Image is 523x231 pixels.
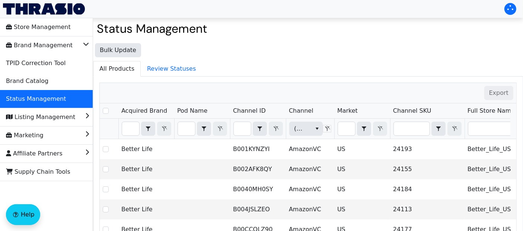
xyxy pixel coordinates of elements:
[121,106,167,115] span: Acquired Brand
[6,21,71,33] span: Store Management
[334,159,390,179] td: US
[141,61,202,76] span: Review Statuses
[390,139,465,159] td: 24193
[122,122,139,135] input: Filter
[103,206,109,212] input: Select Row
[103,166,109,172] input: Select Row
[286,159,334,179] td: AmazonVC
[178,122,195,135] input: Filter
[6,111,75,123] span: Listing Management
[253,122,267,136] span: Choose Operator
[6,39,73,51] span: Brand Management
[286,139,334,159] td: AmazonVC
[390,119,465,139] th: Filter
[234,122,251,135] input: Filter
[174,119,230,139] th: Filter
[393,106,431,115] span: Channel SKU
[141,122,155,136] span: Choose Operator
[286,199,334,219] td: AmazonVC
[100,46,136,55] span: Bulk Update
[6,166,70,178] span: Supply Chain Tools
[197,122,211,135] button: select
[289,106,313,115] span: Channel
[6,93,66,105] span: Status Management
[431,122,446,136] span: Choose Operator
[390,199,465,219] td: 24113
[230,159,286,179] td: B002AFK8QY
[177,106,207,115] span: Pod Name
[197,122,211,136] span: Choose Operator
[141,122,155,135] button: select
[337,106,358,115] span: Market
[118,119,174,139] th: Filter
[103,186,109,192] input: Select Row
[230,139,286,159] td: B001KYNZYI
[230,179,286,199] td: B0040MH0SY
[294,124,306,133] span: (All)
[118,159,174,179] td: Better Life
[390,159,465,179] td: 24155
[286,179,334,199] td: AmazonVC
[103,108,109,114] input: Select Row
[338,122,355,135] input: Filter
[394,122,430,135] input: Filter
[468,122,515,135] input: Filter
[334,119,390,139] th: Filter
[93,61,140,76] span: All Products
[230,119,286,139] th: Filter
[390,179,465,199] td: 24184
[357,122,371,135] button: select
[118,179,174,199] td: Better Life
[286,119,334,139] th: Filter
[118,139,174,159] td: Better Life
[3,3,85,15] img: Thrasio Logo
[253,122,267,135] button: select
[312,122,322,135] button: select
[95,43,141,57] button: Bulk Update
[468,106,515,115] span: Full Store Name
[97,22,519,36] h2: Status Management
[432,122,445,135] button: select
[230,199,286,219] td: B004JSLZEO
[334,199,390,219] td: US
[484,86,513,100] button: Export
[233,106,266,115] span: Channel ID
[6,75,48,87] span: Brand Catalog
[357,122,371,136] span: Choose Operator
[334,139,390,159] td: US
[6,129,44,141] span: Marketing
[6,204,40,225] button: Help floatingactionbutton
[334,179,390,199] td: US
[21,210,34,219] span: Help
[103,146,109,152] input: Select Row
[6,57,66,69] span: TPID Correction Tool
[118,199,174,219] td: Better Life
[6,148,63,160] span: Affiliate Partners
